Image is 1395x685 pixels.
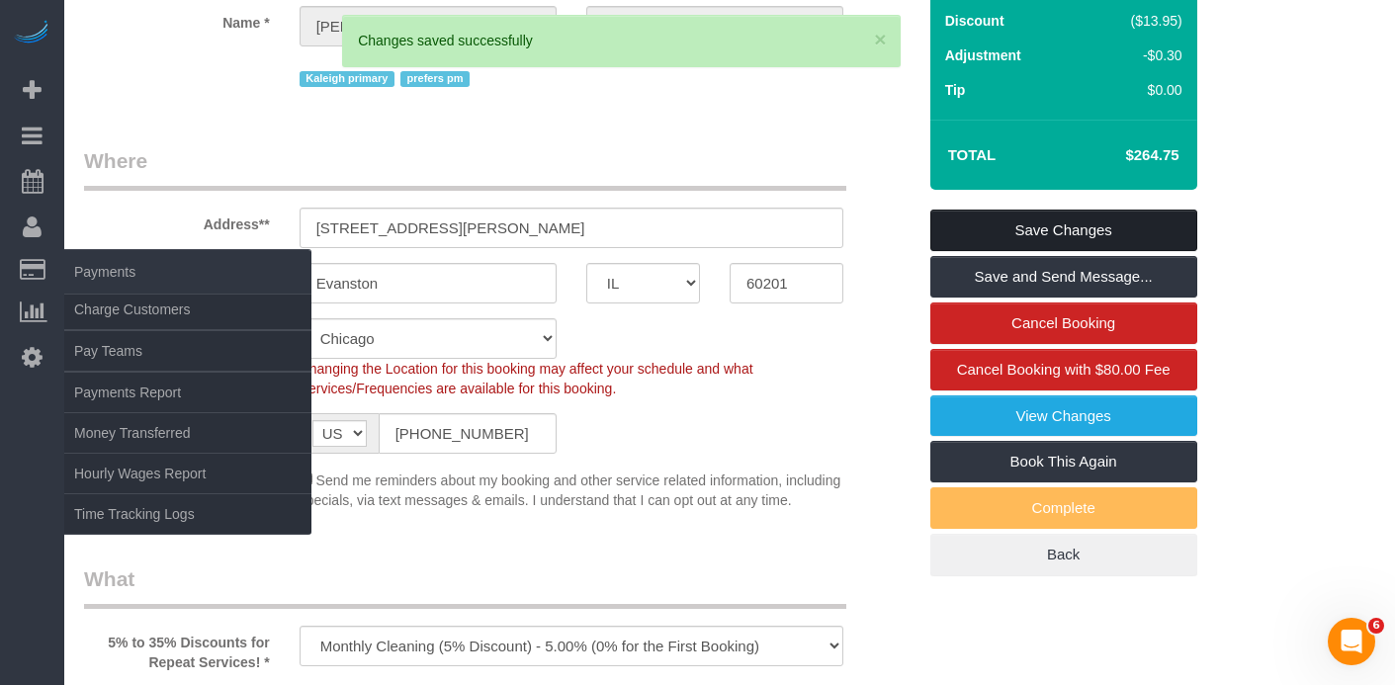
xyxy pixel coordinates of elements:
label: Adjustment [945,45,1021,65]
strong: Total [948,146,997,163]
a: Time Tracking Logs [64,494,311,534]
a: Book This Again [930,441,1197,482]
span: Payments [64,249,311,295]
a: View Changes [930,395,1197,437]
label: Discount [945,11,1004,31]
a: Back [930,534,1197,575]
span: prefers pm [400,71,470,87]
span: Send me reminders about my booking and other service related information, including specials, via... [300,472,841,508]
div: $0.00 [1089,80,1181,100]
button: × [874,29,886,49]
a: Save and Send Message... [930,256,1197,298]
input: First Name** [300,6,557,46]
label: Tip [945,80,966,100]
a: Payments Report [64,373,311,412]
div: -$0.30 [1089,45,1181,65]
a: Cancel Booking [930,302,1197,344]
label: Name * [69,6,285,33]
span: Cancel Booking with $80.00 Fee [957,361,1171,378]
legend: Where [84,146,846,191]
a: Charge Customers [64,290,311,329]
input: Zip Code** [730,263,843,303]
img: Automaid Logo [12,20,51,47]
h4: $264.75 [1066,147,1178,164]
div: ($13.95) [1089,11,1181,31]
a: Pay Teams [64,331,311,371]
legend: What [84,564,846,609]
label: 5% to 35% Discounts for Repeat Services! * [69,626,285,672]
iframe: Intercom live chat [1328,618,1375,665]
a: Hourly Wages Report [64,454,311,493]
a: Money Transferred [64,413,311,453]
span: 6 [1368,618,1384,634]
input: Last Name* [586,6,843,46]
a: Cancel Booking with $80.00 Fee [930,349,1197,390]
span: Changing the Location for this booking may affect your schedule and what Services/Frequencies are... [300,361,753,396]
span: Kaleigh primary [300,71,394,87]
a: Save Changes [930,210,1197,251]
ul: Payments [64,289,311,535]
div: Changes saved successfully [358,31,884,50]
